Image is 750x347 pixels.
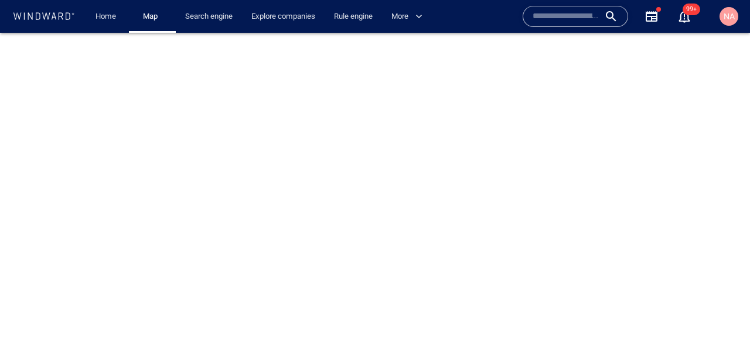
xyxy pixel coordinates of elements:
[329,6,377,27] a: Rule engine
[391,10,422,23] span: More
[180,6,237,27] a: Search engine
[134,6,171,27] button: Map
[700,294,741,338] iframe: Chat
[670,2,698,30] button: 99+
[247,6,320,27] a: Explore companies
[387,6,432,27] button: More
[724,12,735,21] span: NA
[677,9,691,23] div: Notification center
[683,4,700,15] span: 99+
[717,5,741,28] button: NA
[91,6,121,27] a: Home
[138,6,166,27] a: Map
[87,6,124,27] button: Home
